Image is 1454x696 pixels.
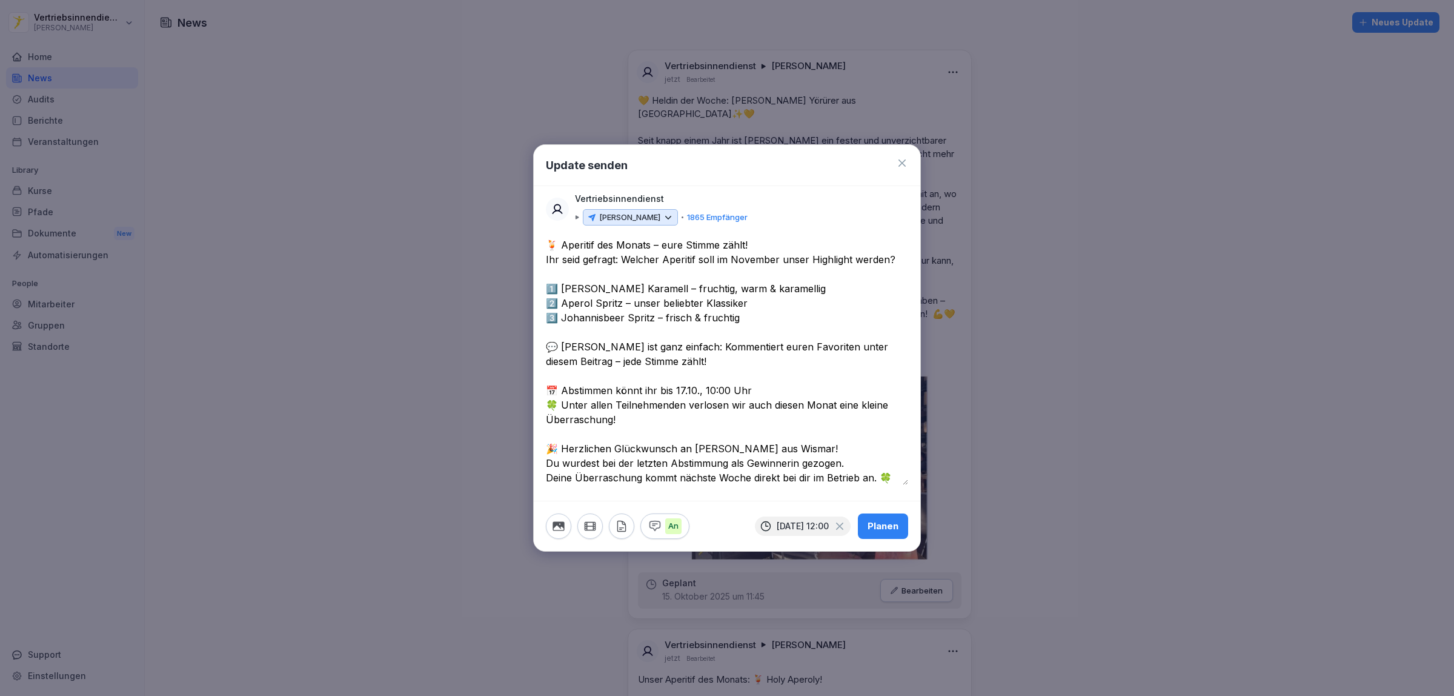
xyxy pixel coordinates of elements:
p: [DATE] 12:00 [777,521,829,531]
p: An [665,518,682,534]
p: 1865 Empfänger [687,212,748,224]
div: Planen [868,520,898,533]
button: An [640,514,689,539]
h1: Update senden [546,157,628,173]
button: Planen [858,514,908,539]
p: [PERSON_NAME] [599,212,660,224]
p: Vertriebsinnendienst [575,192,664,206]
